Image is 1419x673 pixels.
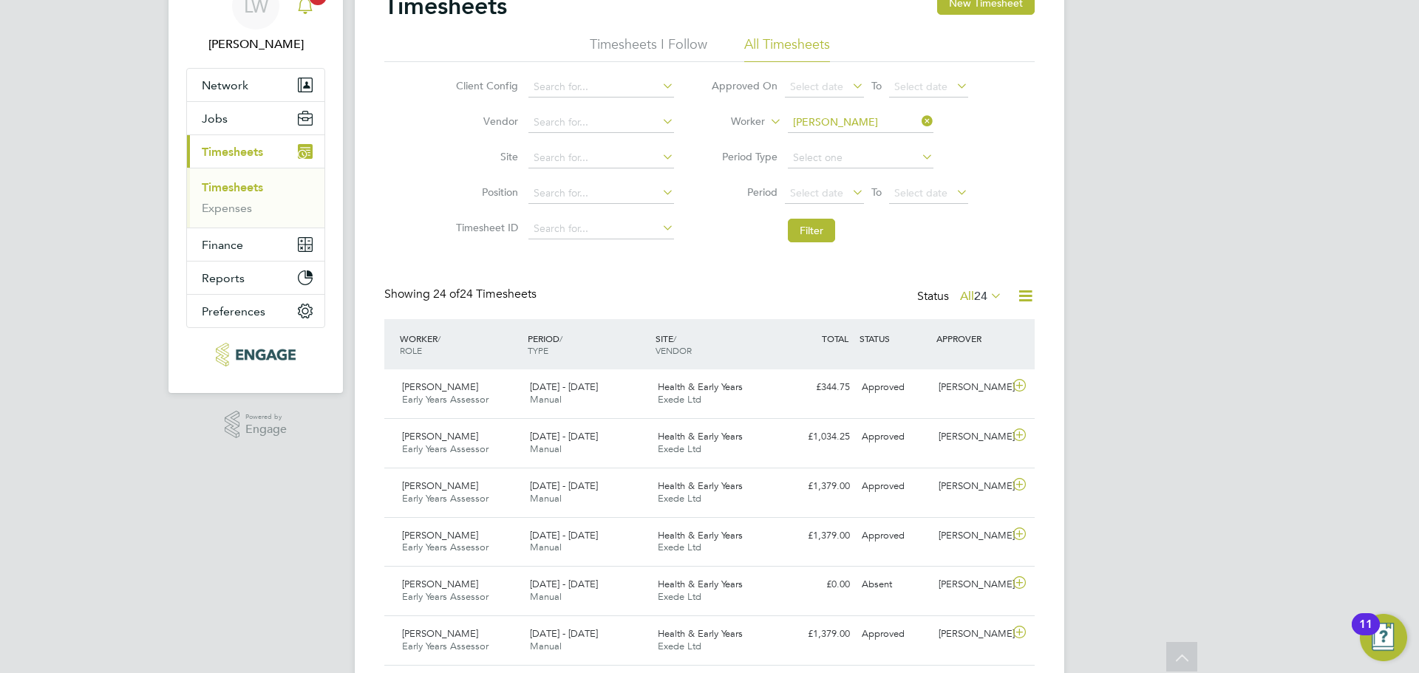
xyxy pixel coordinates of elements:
[658,640,701,652] span: Exede Ltd
[788,148,933,168] input: Select one
[744,35,830,62] li: All Timesheets
[452,221,518,234] label: Timesheet ID
[933,524,1010,548] div: [PERSON_NAME]
[452,185,518,199] label: Position
[1359,624,1372,643] div: 11
[933,425,1010,449] div: [PERSON_NAME]
[402,640,489,652] span: Early Years Assessor
[433,287,537,301] span: 24 Timesheets
[187,168,324,228] div: Timesheets
[452,150,518,163] label: Site
[530,443,562,455] span: Manual
[528,148,674,168] input: Search for...
[452,79,518,92] label: Client Config
[658,541,701,553] span: Exede Ltd
[856,524,933,548] div: Approved
[530,541,562,553] span: Manual
[187,102,324,134] button: Jobs
[658,492,701,505] span: Exede Ltd
[894,80,947,93] span: Select date
[788,112,933,133] input: Search for...
[658,590,701,603] span: Exede Ltd
[530,578,598,590] span: [DATE] - [DATE]
[396,325,524,363] div: WORKER
[822,332,848,344] span: TOTAL
[187,228,324,261] button: Finance
[402,393,489,406] span: Early Years Assessor
[402,492,489,505] span: Early Years Assessor
[790,186,843,199] span: Select date
[225,411,287,439] a: Powered byEngage
[530,529,598,542] span: [DATE] - [DATE]
[933,375,1010,400] div: [PERSON_NAME]
[856,325,933,352] div: STATUS
[917,287,1005,307] div: Status
[790,80,843,93] span: Select date
[400,344,422,356] span: ROLE
[1360,614,1407,661] button: Open Resource Center, 11 new notifications
[530,590,562,603] span: Manual
[384,287,540,302] div: Showing
[433,287,460,301] span: 24 of
[658,430,743,443] span: Health & Early Years
[658,529,743,542] span: Health & Early Years
[933,474,1010,499] div: [PERSON_NAME]
[658,479,743,492] span: Health & Early Years
[202,112,228,126] span: Jobs
[788,219,835,242] button: Filter
[402,627,478,640] span: [PERSON_NAME]
[856,622,933,646] div: Approved
[186,35,325,53] span: Lana Williams
[202,238,243,252] span: Finance
[652,325,780,363] div: SITE
[779,573,856,597] div: £0.00
[187,262,324,294] button: Reports
[856,573,933,597] div: Absent
[528,183,674,204] input: Search for...
[658,393,701,406] span: Exede Ltd
[402,443,489,455] span: Early Years Assessor
[202,304,265,318] span: Preferences
[658,627,743,640] span: Health & Early Years
[186,343,325,366] a: Go to home page
[856,474,933,499] div: Approved
[530,627,598,640] span: [DATE] - [DATE]
[202,145,263,159] span: Timesheets
[658,578,743,590] span: Health & Early Years
[530,479,598,492] span: [DATE] - [DATE]
[528,77,674,98] input: Search for...
[698,115,765,129] label: Worker
[658,443,701,455] span: Exede Ltd
[187,69,324,101] button: Network
[656,344,692,356] span: VENDOR
[187,135,324,168] button: Timesheets
[974,289,987,304] span: 24
[528,112,674,133] input: Search for...
[528,219,674,239] input: Search for...
[402,380,478,393] span: [PERSON_NAME]
[216,343,295,366] img: xede-logo-retina.png
[559,332,562,344] span: /
[524,325,652,363] div: PERIOD
[779,425,856,449] div: £1,034.25
[530,393,562,406] span: Manual
[530,640,562,652] span: Manual
[245,411,287,423] span: Powered by
[933,325,1010,352] div: APPROVER
[202,201,252,215] a: Expenses
[658,380,743,393] span: Health & Early Years
[402,578,478,590] span: [PERSON_NAME]
[933,622,1010,646] div: [PERSON_NAME]
[202,78,248,92] span: Network
[452,115,518,128] label: Vendor
[187,295,324,327] button: Preferences
[960,289,1002,304] label: All
[933,573,1010,597] div: [PERSON_NAME]
[779,524,856,548] div: £1,379.00
[867,182,886,202] span: To
[711,79,777,92] label: Approved On
[779,474,856,499] div: £1,379.00
[528,344,548,356] span: TYPE
[856,425,933,449] div: Approved
[402,529,478,542] span: [PERSON_NAME]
